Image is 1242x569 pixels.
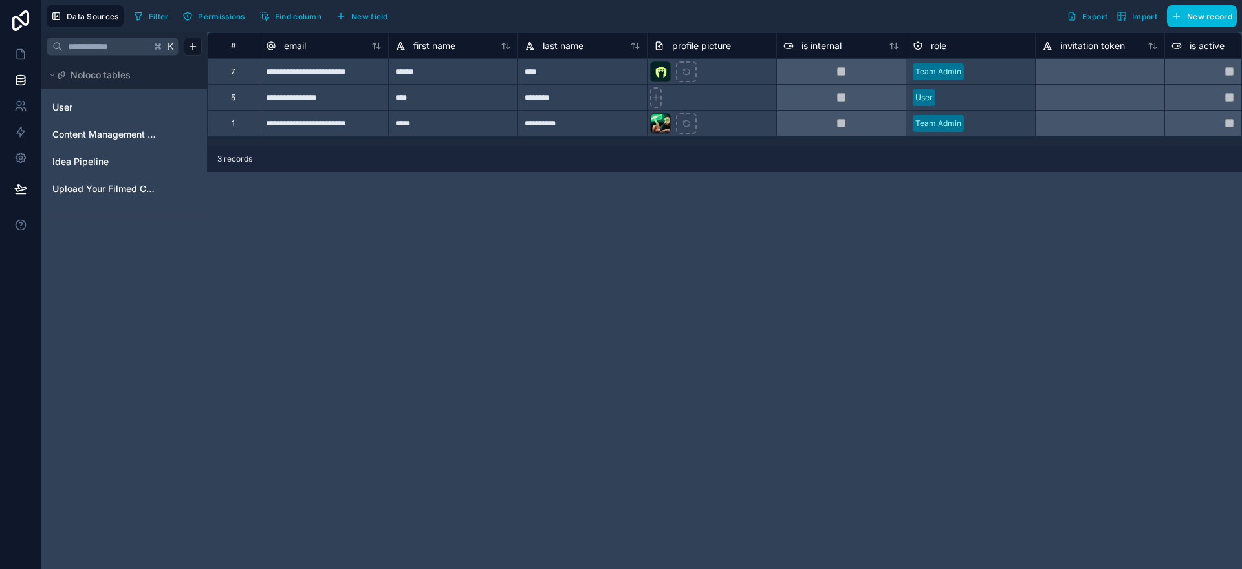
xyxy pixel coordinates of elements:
[217,41,249,50] div: #
[52,128,157,141] a: Content Management Process
[1187,12,1232,21] span: New record
[149,12,169,21] span: Filter
[1162,5,1237,27] a: New record
[198,12,245,21] span: Permissions
[672,39,731,52] span: profile picture
[1062,5,1112,27] button: Export
[351,12,388,21] span: New field
[1082,12,1107,21] span: Export
[52,101,72,114] span: User
[217,154,252,164] span: 3 records
[47,5,124,27] button: Data Sources
[915,66,961,78] div: Team Admin
[71,69,131,81] span: Noloco tables
[52,155,157,168] a: Idea Pipeline
[1190,39,1225,52] span: is active
[67,12,119,21] span: Data Sources
[931,39,946,52] span: role
[47,66,194,84] button: Noloco tables
[1132,12,1157,21] span: Import
[1167,5,1237,27] button: New record
[255,6,326,26] button: Find column
[801,39,842,52] span: is internal
[47,97,202,118] div: User
[47,178,202,199] div: Upload Your Filmed Content For Editing
[331,6,393,26] button: New field
[915,92,933,103] div: User
[178,6,254,26] a: Permissions
[47,124,202,145] div: Content Management Process
[129,6,173,26] button: Filter
[178,6,249,26] button: Permissions
[52,182,157,195] a: Upload Your Filmed Content For Editing
[231,92,235,103] div: 5
[232,118,235,129] div: 1
[413,39,455,52] span: first name
[231,67,235,77] div: 7
[1112,5,1162,27] button: Import
[275,12,321,21] span: Find column
[47,151,202,172] div: Idea Pipeline
[166,42,175,51] span: K
[284,39,306,52] span: email
[52,101,157,114] a: User
[52,155,109,168] span: Idea Pipeline
[543,39,583,52] span: last name
[1060,39,1125,52] span: invitation token
[915,118,961,129] div: Team Admin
